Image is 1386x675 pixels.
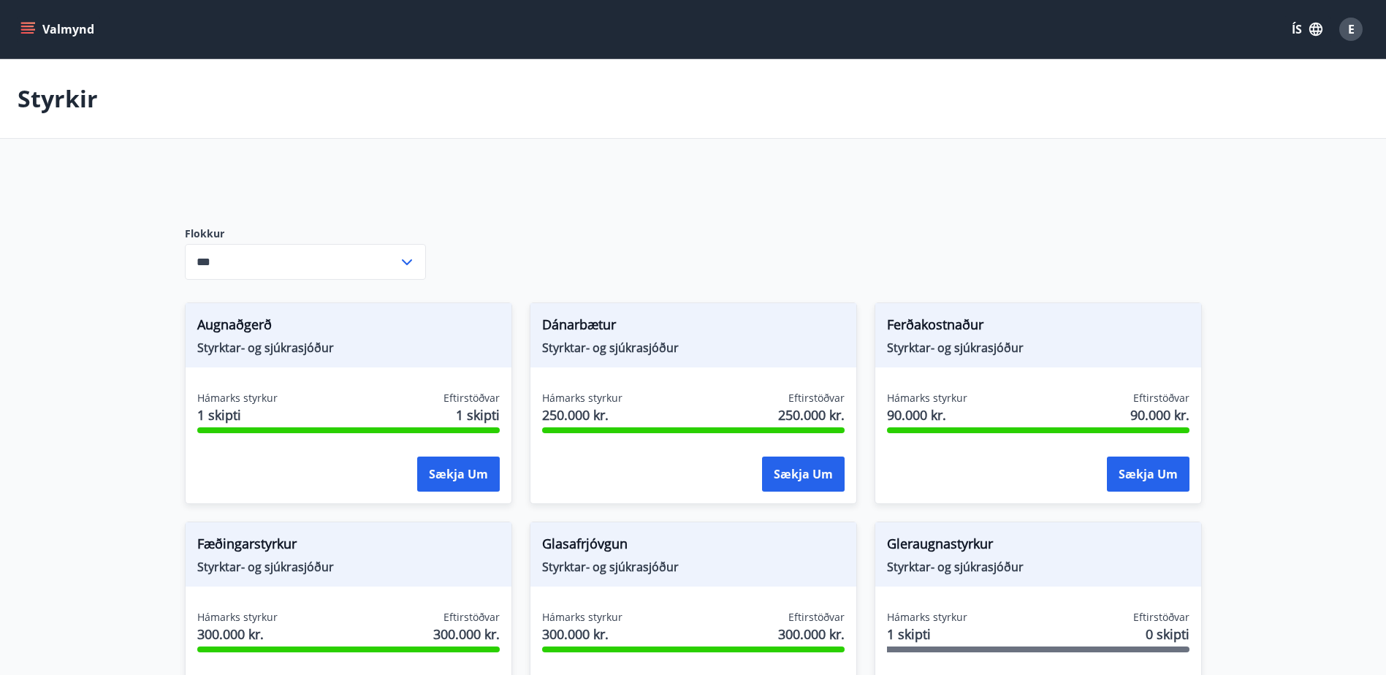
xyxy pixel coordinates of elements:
span: Hámarks styrkur [542,610,622,625]
span: 300.000 kr. [433,625,500,644]
button: Sækja um [1107,457,1189,492]
button: E [1333,12,1368,47]
span: 90.000 kr. [887,405,967,424]
span: Augnaðgerð [197,315,500,340]
span: E [1348,21,1355,37]
span: Hámarks styrkur [542,391,622,405]
span: Eftirstöðvar [788,391,845,405]
span: Styrktar- og sjúkrasjóður [542,340,845,356]
span: Hámarks styrkur [887,610,967,625]
p: Styrkir [18,83,98,115]
label: Flokkur [185,226,426,241]
span: Styrktar- og sjúkrasjóður [887,340,1189,356]
span: Ferðakostnaður [887,315,1189,340]
span: Dánarbætur [542,315,845,340]
span: 250.000 kr. [542,405,622,424]
span: Styrktar- og sjúkrasjóður [197,340,500,356]
span: 0 skipti [1146,625,1189,644]
span: Hámarks styrkur [197,610,278,625]
button: Sækja um [417,457,500,492]
span: Gleraugnastyrkur [887,534,1189,559]
span: Eftirstöðvar [1133,610,1189,625]
button: Sækja um [762,457,845,492]
span: 300.000 kr. [542,625,622,644]
span: 300.000 kr. [197,625,278,644]
span: 90.000 kr. [1130,405,1189,424]
span: Eftirstöðvar [443,391,500,405]
span: 300.000 kr. [778,625,845,644]
span: Styrktar- og sjúkrasjóður [197,559,500,575]
span: 1 skipti [456,405,500,424]
span: Hámarks styrkur [197,391,278,405]
button: ÍS [1284,16,1330,42]
span: Hámarks styrkur [887,391,967,405]
span: Eftirstöðvar [1133,391,1189,405]
span: Glasafrjóvgun [542,534,845,559]
span: Fæðingarstyrkur [197,534,500,559]
span: Styrktar- og sjúkrasjóður [542,559,845,575]
span: 1 skipti [887,625,967,644]
span: Eftirstöðvar [788,610,845,625]
button: menu [18,16,100,42]
span: 250.000 kr. [778,405,845,424]
span: Eftirstöðvar [443,610,500,625]
span: Styrktar- og sjúkrasjóður [887,559,1189,575]
span: 1 skipti [197,405,278,424]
